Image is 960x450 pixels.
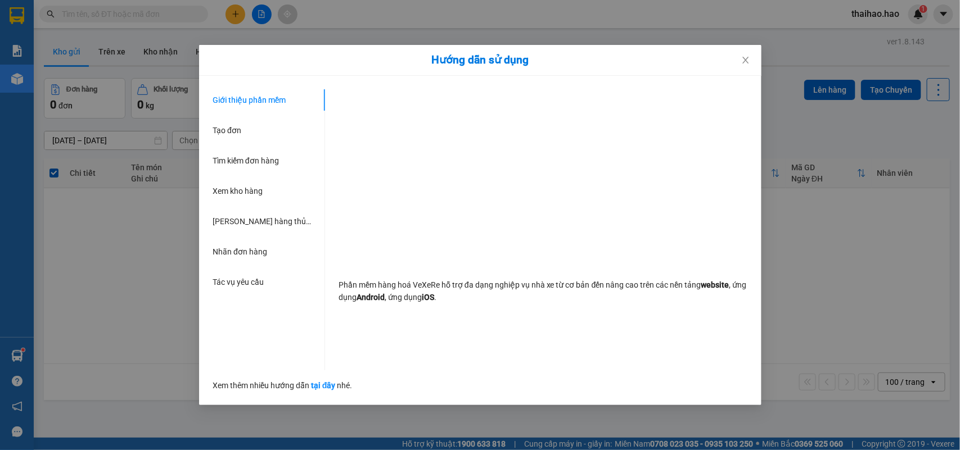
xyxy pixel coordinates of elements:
span: Nhãn đơn hàng [213,247,267,256]
span: Tìm kiếm đơn hàng [213,156,279,165]
button: Close [730,45,761,76]
span: Tác vụ yêu cầu [213,278,264,287]
span: Giới thiệu phần mềm [213,96,286,104]
img: logo.jpg [14,14,70,70]
strong: website [701,280,729,289]
span: Tạo đơn [213,126,241,135]
li: Hotline: 02839552959 [105,42,470,56]
a: tại đây [311,381,336,390]
span: [PERSON_NAME] hàng thủ công [213,217,325,226]
b: GỬI : Trạm [PERSON_NAME] [14,81,212,100]
li: 26 Phó Cơ Điều, Phường 12 [105,28,470,42]
div: Hướng dẫn sử dụng [213,54,748,66]
iframe: YouTube video player [386,89,701,266]
p: Phần mềm hàng hoá VeXeRe hỗ trợ đa dạng nghiệp vụ nhà xe từ cơ bản đến nâng cao trên các nền tảng... [339,279,748,303]
span: Xem kho hàng [213,187,263,196]
span: close [741,56,750,65]
div: Xem thêm nhiều hướng dẫn nhé. [213,370,748,392]
strong: iOS [422,293,434,302]
strong: Android [357,293,385,302]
